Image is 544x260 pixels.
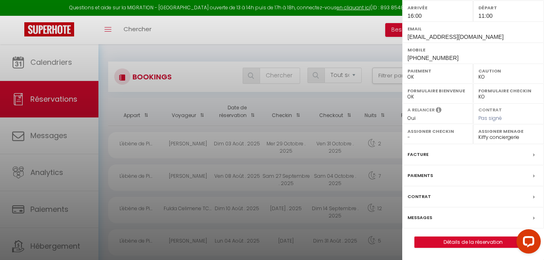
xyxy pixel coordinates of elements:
label: Contrat [407,192,431,201]
label: Contrat [478,107,502,112]
i: Sélectionner OUI si vous souhaiter envoyer les séquences de messages post-checkout [436,107,442,115]
label: Caution [478,67,539,75]
label: Mobile [407,46,539,54]
span: [PHONE_NUMBER] [407,55,459,61]
label: Départ [478,4,539,12]
label: Messages [407,213,432,222]
label: Arrivée [407,4,468,12]
span: 11:00 [478,13,493,19]
span: [EMAIL_ADDRESS][DOMAIN_NAME] [407,34,503,40]
label: Paiements [407,171,433,180]
label: Email [407,25,539,33]
label: Facture [407,150,429,159]
iframe: LiveChat chat widget [510,226,544,260]
span: Pas signé [478,115,502,121]
span: 16:00 [407,13,422,19]
a: Détails de la réservation [415,237,531,247]
label: A relancer [407,107,435,113]
label: Formulaire Checkin [478,87,539,95]
label: Assigner Checkin [407,127,468,135]
label: Paiement [407,67,468,75]
label: Formulaire Bienvenue [407,87,468,95]
label: Assigner Menage [478,127,539,135]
